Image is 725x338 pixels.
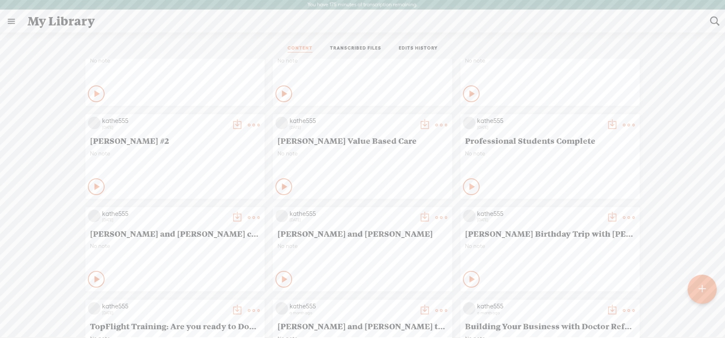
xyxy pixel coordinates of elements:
img: videoLoading.png [88,302,100,315]
div: [DATE] [102,125,227,130]
div: [DATE] [102,310,227,315]
span: [PERSON_NAME] #2 [90,135,260,145]
img: videoLoading.png [275,210,288,222]
img: videoLoading.png [88,117,100,129]
label: You have 175 minutes of transcription remaining. [307,2,417,8]
span: [PERSON_NAME] and [PERSON_NAME] complete [90,228,260,238]
span: No note [465,243,635,250]
div: kathe555 [477,117,602,125]
div: My Library [22,10,704,32]
span: [PERSON_NAME] and [PERSON_NAME] [277,228,447,238]
img: videoLoading.png [463,210,475,222]
span: No note [277,150,447,157]
span: TopFlight Training: Are you ready to Downline? [90,321,260,331]
img: videoLoading.png [463,302,475,315]
div: a month ago [477,310,602,315]
div: [DATE] [477,125,602,130]
span: [PERSON_NAME] Value Based Care [277,135,447,145]
img: videoLoading.png [88,210,100,222]
span: Building Your Business with Doctor Referral Partners [465,321,635,331]
div: kathe555 [102,210,227,218]
div: kathe555 [102,117,227,125]
span: No note [465,150,635,157]
div: [DATE] [290,125,415,130]
img: videoLoading.png [275,117,288,129]
div: [DATE] [290,218,415,223]
div: kathe555 [102,302,227,310]
span: No note [277,243,447,250]
a: CONTENT [287,45,312,53]
span: No note [90,150,260,157]
span: Professional Students Complete [465,135,635,145]
img: videoLoading.png [275,302,288,315]
div: kathe555 [290,302,415,310]
div: kathe555 [477,302,602,310]
span: [PERSON_NAME] and [PERSON_NAME] talk about Medigap -- Pro Training [277,321,447,331]
div: kathe555 [290,210,415,218]
div: a month ago [290,310,415,315]
div: [DATE] [477,218,602,223]
div: kathe555 [290,117,415,125]
span: [PERSON_NAME] Birthday Trip with [PERSON_NAME] [465,228,635,238]
span: No note [90,243,260,250]
span: No note [277,57,447,64]
span: No note [465,57,635,64]
a: EDITS HISTORY [399,45,438,53]
div: kathe555 [477,210,602,218]
div: [DATE] [102,218,227,223]
span: No note [90,57,260,64]
img: videoLoading.png [463,117,475,129]
a: TRANSCRIBED FILES [330,45,381,53]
